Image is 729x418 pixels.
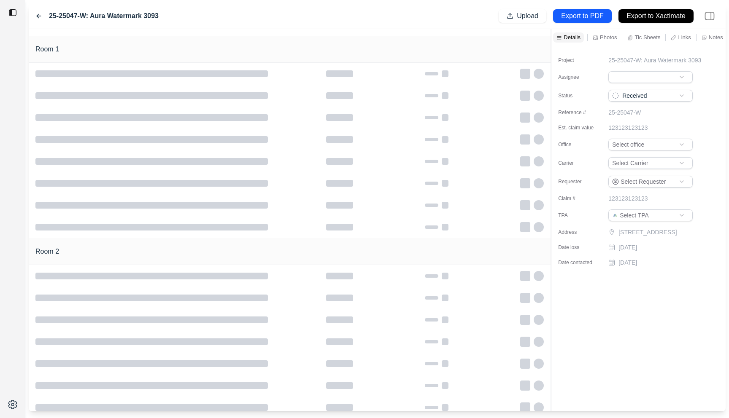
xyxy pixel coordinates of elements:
label: Est. claim value [558,124,600,131]
p: Tic Sheets [634,34,660,41]
img: toggle sidebar [8,8,17,17]
p: 25-25047-W [608,108,641,117]
label: Address [558,229,600,236]
label: Office [558,141,600,148]
h1: Room 2 [35,247,59,257]
p: Upload [517,11,538,21]
label: Date loss [558,244,600,251]
p: 123123123123 [608,123,648,132]
h1: Room 1 [35,44,59,54]
label: TPA [558,212,600,219]
p: Export to Xactimate [626,11,686,21]
label: 25-25047-W: Aura Watermark 3093 [49,11,159,21]
label: Claim # [558,195,600,202]
label: Carrier [558,160,600,166]
label: Assignee [558,74,600,80]
p: Photos [600,34,617,41]
label: Project [558,57,600,64]
button: Export to Xactimate [618,9,694,23]
p: Export to PDF [561,11,603,21]
p: 25-25047-W: Aura Watermark 3093 [608,56,701,64]
p: [DATE] [618,258,637,267]
img: right-panel.svg [700,7,719,25]
label: Reference # [558,109,600,116]
button: Upload [499,9,546,23]
label: Date contacted [558,259,600,266]
p: Notes [709,34,723,41]
p: Details [564,34,580,41]
button: Export to PDF [553,9,612,23]
label: Status [558,92,600,99]
p: [DATE] [618,243,637,252]
p: Links [678,34,691,41]
p: [STREET_ADDRESS] [618,228,694,236]
label: Requester [558,178,600,185]
p: 123123123123 [608,194,648,203]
